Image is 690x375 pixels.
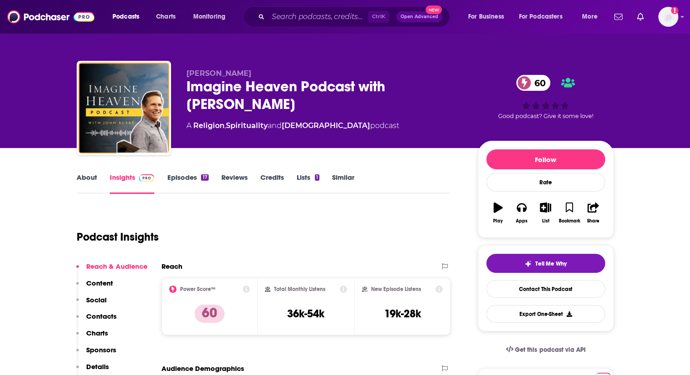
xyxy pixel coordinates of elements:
button: Bookmark [558,197,581,229]
input: Search podcasts, credits, & more... [268,10,368,24]
img: Podchaser Pro [139,174,155,182]
span: [PERSON_NAME] [186,69,251,78]
p: Details [86,362,109,371]
button: Social [76,296,107,312]
p: Charts [86,329,108,337]
button: Reach & Audience [76,262,147,279]
span: Get this podcast via API [515,346,585,354]
span: Good podcast? Give it some love! [498,113,593,119]
button: tell me why sparkleTell Me Why [486,254,605,273]
button: open menu [106,10,151,24]
div: List [542,218,549,224]
div: Rate [486,173,605,192]
h2: Audience Demographics [161,364,244,373]
button: open menu [462,10,515,24]
button: Content [76,279,113,296]
button: List [533,197,557,229]
div: A podcast [186,120,399,131]
img: User Profile [658,7,678,27]
button: Play [486,197,510,229]
span: Tell Me Why [535,260,567,267]
button: open menu [187,10,237,24]
img: tell me why sparkle [524,260,532,267]
button: Follow [486,149,605,169]
a: Reviews [221,173,248,194]
a: Religion [193,121,225,130]
span: Podcasts [113,10,139,23]
h3: 19k-28k [384,307,421,321]
span: Monitoring [193,10,225,23]
button: Show profile menu [658,7,678,27]
button: Contacts [76,312,117,329]
a: Similar [332,173,354,194]
button: Charts [76,329,108,345]
div: Play [493,218,503,224]
div: Search podcasts, credits, & more... [252,6,459,27]
span: Open Advanced [401,15,438,19]
span: , [225,121,226,130]
a: Contact This Podcast [486,280,605,298]
div: Share [587,218,599,224]
a: About [77,173,97,194]
a: 60 [516,75,550,91]
img: Podchaser - Follow, Share and Rate Podcasts [7,8,94,25]
h2: New Episode Listens [371,286,421,292]
button: Export One-Sheet [486,305,605,323]
h2: Reach [161,262,182,271]
a: Show notifications dropdown [611,9,626,25]
h2: Power Score™ [180,286,215,292]
p: Contacts [86,312,117,321]
span: For Business [468,10,504,23]
p: Social [86,296,107,304]
a: Spirituality [226,121,268,130]
a: Show notifications dropdown [633,9,647,25]
p: Reach & Audience [86,262,147,271]
h3: 36k-54k [287,307,324,321]
button: open menu [513,10,576,24]
span: 60 [525,75,550,91]
a: Charts [150,10,181,24]
span: Ctrl K [368,11,389,23]
span: More [582,10,597,23]
div: Apps [516,218,528,224]
p: Content [86,279,113,287]
span: Logged in as Lydia_Gustafson [658,7,678,27]
svg: Add a profile image [671,7,678,14]
img: Imagine Heaven Podcast with John Burke [78,63,169,153]
a: [DEMOGRAPHIC_DATA] [282,121,370,130]
a: Lists1 [297,173,319,194]
button: Apps [510,197,533,229]
div: 1 [315,174,319,181]
h2: Total Monthly Listens [274,286,325,292]
p: 60 [195,305,225,323]
h1: Podcast Insights [77,230,159,244]
a: InsightsPodchaser Pro [110,173,155,194]
span: For Podcasters [519,10,563,23]
button: open menu [576,10,609,24]
span: and [268,121,282,130]
div: 17 [201,174,208,181]
div: 60Good podcast? Give it some love! [478,69,614,125]
a: Episodes17 [167,173,208,194]
span: New [426,5,442,14]
div: Bookmark [558,218,580,224]
span: Charts [156,10,176,23]
a: Credits [260,173,284,194]
button: Share [581,197,605,229]
p: Sponsors [86,345,116,354]
button: Sponsors [76,345,116,362]
button: Open AdvancedNew [396,11,442,22]
a: Get this podcast via API [499,339,593,361]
